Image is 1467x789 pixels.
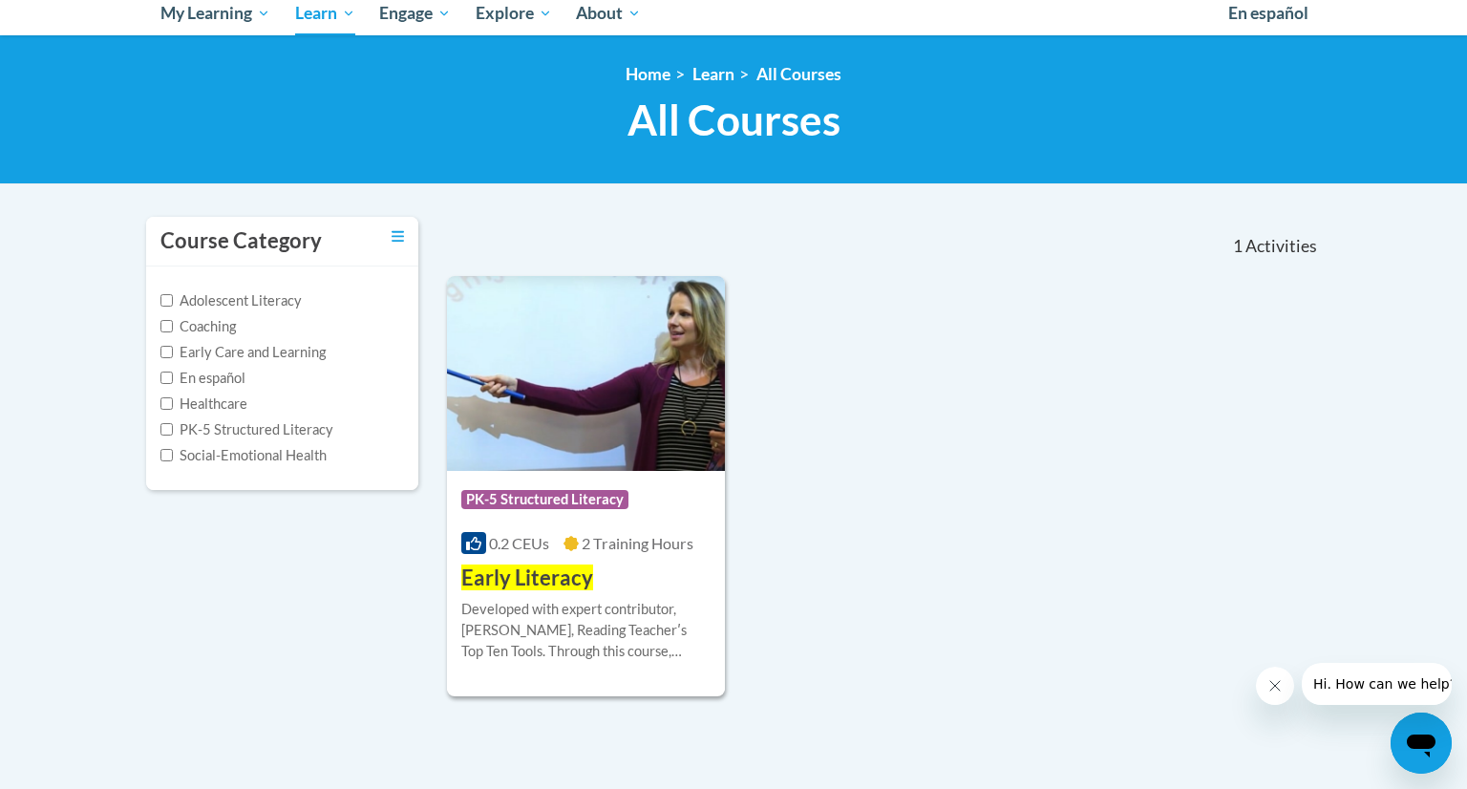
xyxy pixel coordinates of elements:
[160,346,173,358] input: Checkbox for Options
[160,320,173,332] input: Checkbox for Options
[160,294,173,307] input: Checkbox for Options
[756,64,841,84] a: All Courses
[1228,3,1308,23] span: En español
[11,13,155,29] span: Hi. How can we help?
[295,2,355,25] span: Learn
[1256,667,1294,705] iframe: Close message
[576,2,641,25] span: About
[627,95,840,145] span: All Courses
[160,449,173,461] input: Checkbox for Options
[1302,663,1452,705] iframe: Message from company
[379,2,451,25] span: Engage
[476,2,552,25] span: Explore
[1391,713,1452,774] iframe: Button to launch messaging window
[461,565,593,590] span: Early Literacy
[626,64,670,84] a: Home
[160,368,245,389] label: En español
[160,2,270,25] span: My Learning
[160,290,302,311] label: Adolescent Literacy
[160,423,173,436] input: Checkbox for Options
[461,490,628,509] span: PK-5 Structured Literacy
[461,599,711,662] div: Developed with expert contributor, [PERSON_NAME], Reading Teacherʹs Top Ten Tools. Through this c...
[160,342,326,363] label: Early Care and Learning
[447,276,725,471] img: Course Logo
[489,534,549,552] span: 0.2 CEUs
[160,394,247,415] label: Healthcare
[160,397,173,410] input: Checkbox for Options
[160,419,333,440] label: PK-5 Structured Literacy
[160,445,327,466] label: Social-Emotional Health
[392,226,404,247] a: Toggle collapse
[692,64,734,84] a: Learn
[160,372,173,384] input: Checkbox for Options
[160,226,322,256] h3: Course Category
[447,276,725,696] a: Course LogoPK-5 Structured Literacy0.2 CEUs2 Training Hours Early LiteracyDeveloped with expert c...
[582,534,693,552] span: 2 Training Hours
[1245,236,1317,257] span: Activities
[1233,236,1243,257] span: 1
[160,316,236,337] label: Coaching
